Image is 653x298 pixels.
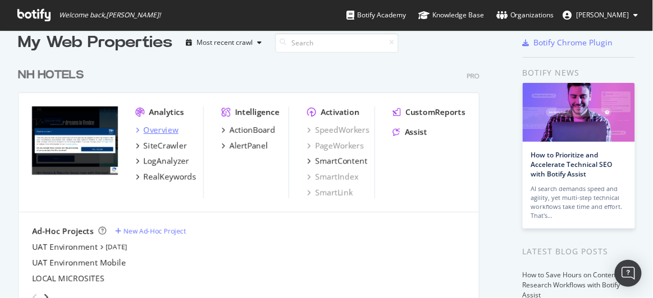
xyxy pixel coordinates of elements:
a: Overview [136,124,179,136]
div: Organizations [496,10,554,21]
div: LogAnalyzer [144,156,189,167]
a: PageWorkers [307,140,364,151]
div: Activation [321,106,359,118]
button: [PERSON_NAME] [554,6,647,24]
div: Ad-Hoc Projects [32,226,94,237]
a: Botify Chrome Plugin [523,37,613,48]
img: How to Prioritize and Accelerate Technical SEO with Botify Assist [523,83,635,142]
a: SmartIndex [307,171,358,183]
img: www.nh-hotels.com [32,106,118,175]
div: Open Intercom Messenger [615,260,642,287]
a: AlertPanel [222,140,268,151]
div: Knowledge Base [418,10,484,21]
a: RealKeywords [136,171,197,183]
div: Botify news [523,67,635,79]
div: SiteCrawler [144,140,187,151]
a: NH HOTELS [18,67,88,83]
a: UAT Environment [32,241,98,253]
input: Search [275,33,399,53]
div: New Ad-Hoc Project [124,226,186,236]
a: SmartContent [307,156,367,167]
a: CustomReports [393,106,465,118]
a: [DATE] [106,242,127,252]
a: SpeedWorkers [307,124,369,136]
div: Latest Blog Posts [523,245,635,258]
div: AlertPanel [230,140,268,151]
div: Pro [467,71,480,81]
div: ActionBoard [230,124,276,136]
span: Ruth Franco [577,10,629,20]
a: LogAnalyzer [136,156,189,167]
a: How to Prioritize and Accelerate Technical SEO with Botify Assist [531,150,613,179]
a: SiteCrawler [136,140,187,151]
a: SmartLink [307,187,353,198]
div: My Web Properties [18,31,172,54]
div: RealKeywords [144,171,197,183]
div: Botify Chrome Plugin [534,37,613,48]
a: LOCAL MICROSITES [32,273,104,284]
div: Overview [144,124,179,136]
div: SmartContent [315,156,367,167]
div: CustomReports [405,106,465,118]
div: Intelligence [235,106,280,118]
div: Most recent crawl [197,39,253,46]
div: Assist [405,127,427,138]
div: NH HOTELS [18,67,84,83]
span: Welcome back, [PERSON_NAME] ! [59,11,161,20]
button: Most recent crawl [181,34,266,52]
div: AI search demands speed and agility, yet multi-step technical workflows take time and effort. Tha... [531,184,627,220]
a: UAT Environment Mobile [32,257,126,268]
a: ActionBoard [222,124,276,136]
a: New Ad-Hoc Project [115,226,186,236]
div: Botify Academy [346,10,406,21]
div: Analytics [149,106,184,118]
a: Assist [393,127,427,138]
